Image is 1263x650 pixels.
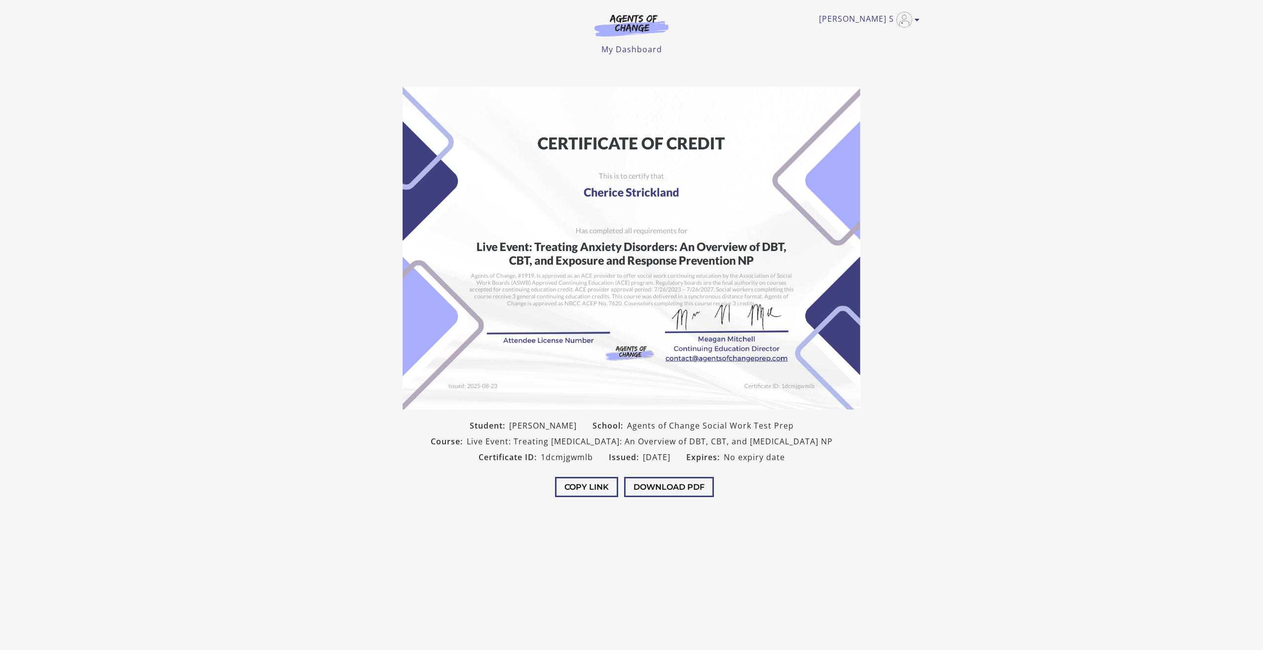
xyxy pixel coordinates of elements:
[686,451,724,463] span: Expires:
[593,420,627,432] span: School:
[624,477,714,497] button: Download PDF
[584,14,679,36] img: Agents of Change Logo
[609,451,643,463] span: Issued:
[555,477,618,497] button: Copy Link
[627,420,794,432] span: Agents of Change Social Work Test Prep
[541,451,593,463] span: 1dcmjgwmlb
[470,420,509,432] span: Student:
[467,435,833,447] span: Live Event: Treating [MEDICAL_DATA]: An Overview of DBT, CBT, and [MEDICAL_DATA] NP
[479,451,541,463] span: Certificate ID:
[643,451,670,463] span: [DATE]
[724,451,785,463] span: No expiry date
[431,435,467,447] span: Course:
[509,420,577,432] span: [PERSON_NAME]
[819,12,915,28] a: Toggle menu
[403,87,860,410] img: Certificate
[601,44,662,55] a: My Dashboard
